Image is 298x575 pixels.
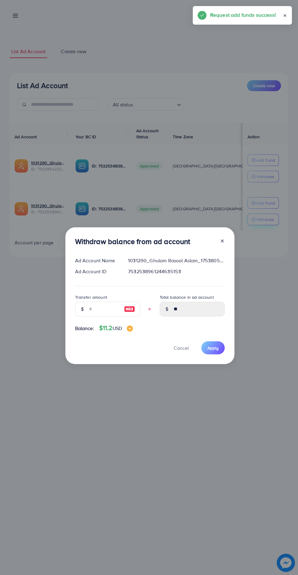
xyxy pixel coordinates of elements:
[127,325,133,332] img: image
[123,257,229,264] div: 1031290_Ghulam Rasool Aslam_1753805901568
[75,325,94,332] span: Balance:
[207,345,219,351] span: Apply
[124,305,135,313] img: image
[99,324,133,332] h4: $11.2
[210,11,276,19] h5: Request add funds success!
[174,345,189,351] span: Cancel
[70,257,123,264] div: Ad Account Name
[113,325,122,332] span: USD
[166,341,196,354] button: Cancel
[160,294,214,300] label: Total balance in ad account
[75,294,107,300] label: Transfer amount
[123,268,229,275] div: 7532538961244635153
[75,237,190,246] h3: Withdraw balance from ad account
[201,341,225,354] button: Apply
[70,268,123,275] div: Ad Account ID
